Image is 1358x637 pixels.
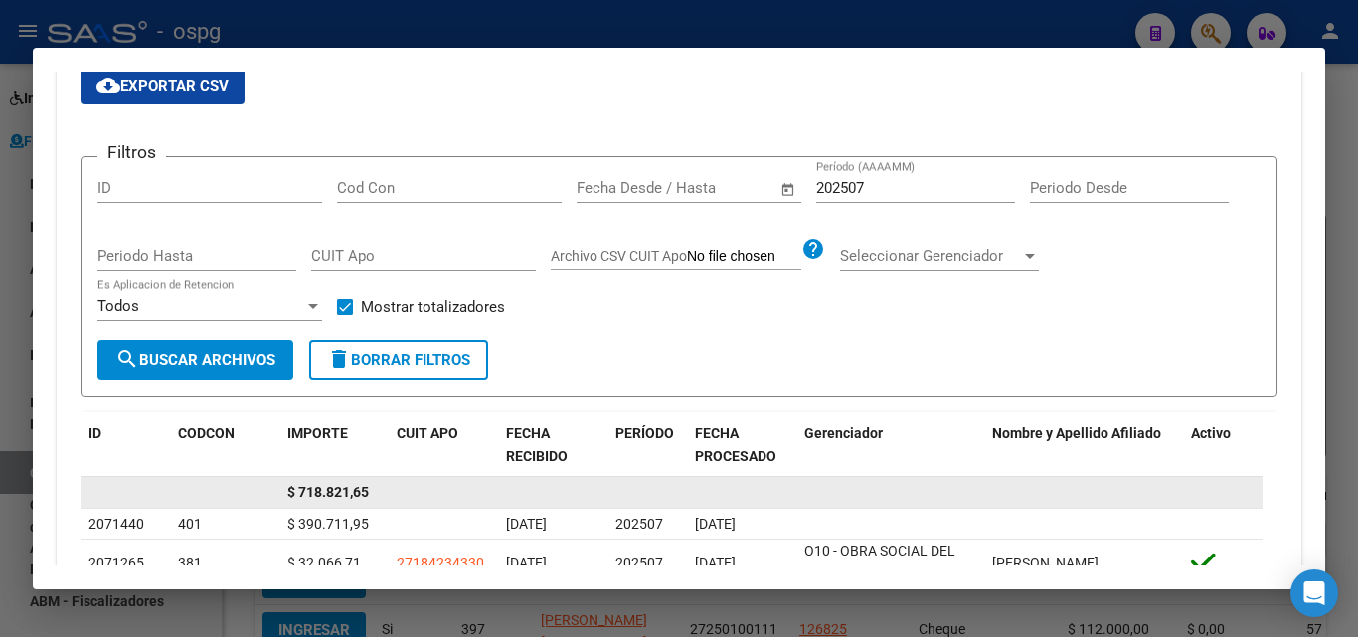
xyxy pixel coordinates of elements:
[777,178,800,201] button: Open calendar
[97,340,293,380] button: Buscar Archivos
[115,351,275,369] span: Buscar Archivos
[840,247,1021,265] span: Seleccionar Gerenciador
[1290,569,1338,617] div: Open Intercom Messenger
[615,516,663,532] span: 202507
[309,340,488,380] button: Borrar Filtros
[615,556,663,571] span: 202507
[675,179,771,197] input: Fecha fin
[397,425,458,441] span: CUIT APO
[88,556,144,571] span: 2071265
[81,69,245,104] button: Exportar CSV
[796,412,984,478] datatable-header-cell: Gerenciador
[695,516,736,532] span: [DATE]
[327,351,470,369] span: Borrar Filtros
[96,78,229,95] span: Exportar CSV
[506,516,547,532] span: [DATE]
[287,556,361,571] span: $ 32.066,71
[88,425,101,441] span: ID
[804,425,883,441] span: Gerenciador
[287,425,348,441] span: IMPORTE
[551,248,687,264] span: Archivo CSV CUIT Apo
[115,347,139,371] mat-icon: search
[178,425,235,441] span: CODCON
[695,425,776,464] span: FECHA PROCESADO
[506,556,547,571] span: [DATE]
[389,412,498,478] datatable-header-cell: CUIT APO
[687,248,801,266] input: Archivo CSV CUIT Apo
[992,556,1099,571] span: [PERSON_NAME]
[81,412,170,478] datatable-header-cell: ID
[178,556,202,571] span: 381
[984,412,1183,478] datatable-header-cell: Nombre y Apellido Afiliado
[801,238,825,261] mat-icon: help
[178,516,202,532] span: 401
[279,412,389,478] datatable-header-cell: IMPORTE
[287,516,369,532] span: $ 390.711,95
[687,412,796,478] datatable-header-cell: FECHA PROCESADO
[287,484,369,500] span: $ 718.821,65
[1191,425,1231,441] span: Activo
[88,516,144,532] span: 2071440
[695,556,736,571] span: [DATE]
[97,141,166,163] h3: Filtros
[498,412,607,478] datatable-header-cell: FECHA RECIBIDO
[607,412,687,478] datatable-header-cell: PERÍODO
[96,74,120,97] mat-icon: cloud_download
[361,295,505,319] span: Mostrar totalizadores
[615,425,674,441] span: PERÍODO
[992,425,1161,441] span: Nombre y Apellido Afiliado
[97,297,139,315] span: Todos
[1183,412,1263,478] datatable-header-cell: Activo
[327,347,351,371] mat-icon: delete
[577,179,657,197] input: Fecha inicio
[506,425,568,464] span: FECHA RECIBIDO
[170,412,240,478] datatable-header-cell: CODCON
[397,556,484,571] span: 27184234330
